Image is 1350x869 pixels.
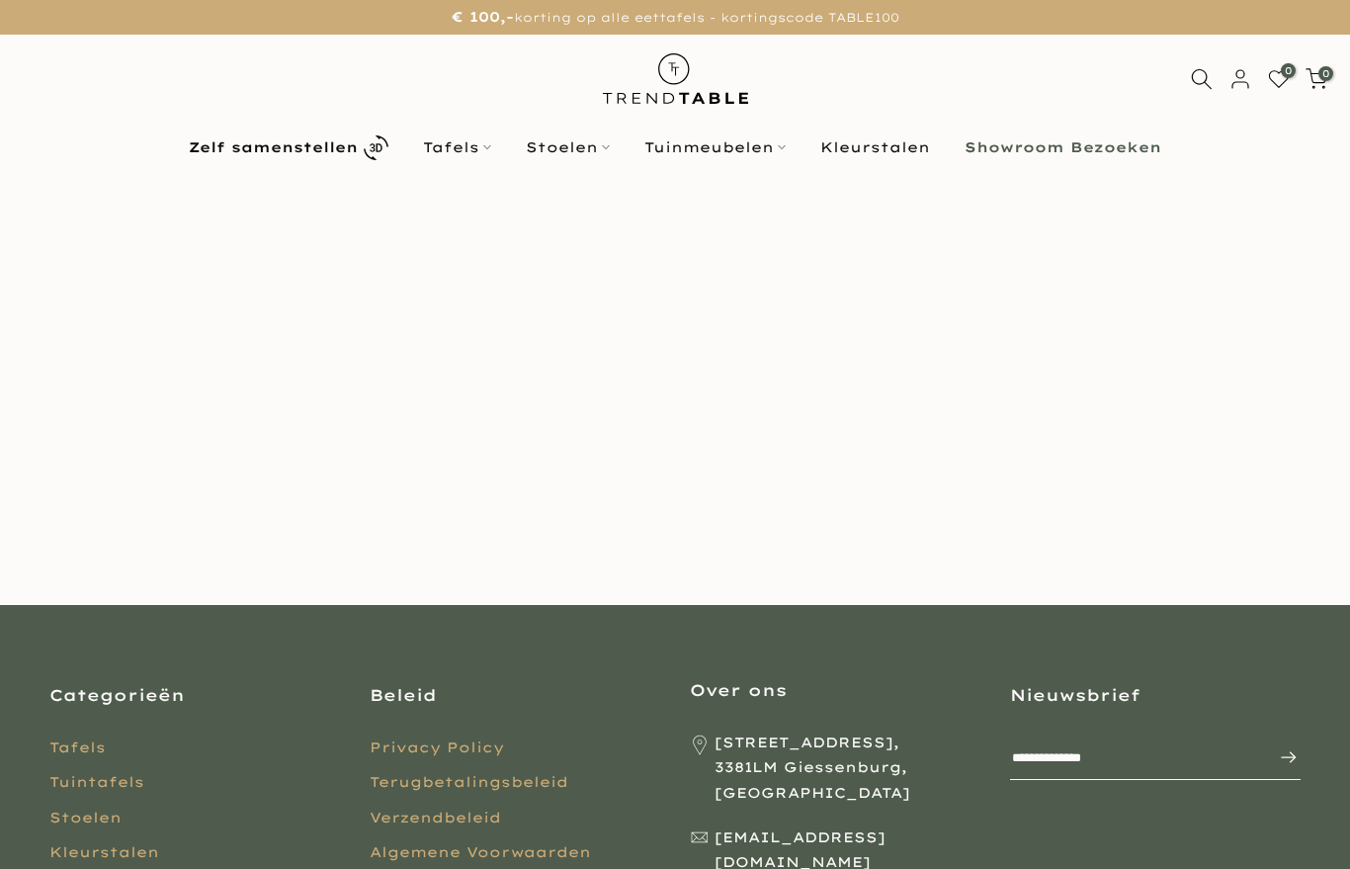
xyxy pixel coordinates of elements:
[803,135,948,159] a: Kleurstalen
[690,679,980,701] h3: Over ons
[49,843,159,861] a: Kleurstalen
[406,135,509,159] a: Tafels
[172,130,406,165] a: Zelf samenstellen
[25,5,1325,30] p: korting op alle eettafels - kortingscode TABLE100
[1268,68,1290,90] a: 0
[370,739,504,756] a: Privacy Policy
[49,773,144,791] a: Tuintafels
[509,135,628,159] a: Stoelen
[1306,68,1327,90] a: 0
[715,731,980,806] span: [STREET_ADDRESS], 3381LM Giessenburg, [GEOGRAPHIC_DATA]
[49,809,122,826] a: Stoelen
[628,135,803,159] a: Tuinmeubelen
[1259,745,1299,769] span: Inschrijven
[1318,66,1333,81] span: 0
[1281,63,1296,78] span: 0
[452,8,514,26] strong: € 100,-
[189,140,358,154] b: Zelf samenstellen
[1259,738,1299,777] button: Inschrijven
[965,140,1161,154] b: Showroom Bezoeken
[49,684,340,706] h3: Categorieën
[49,739,106,756] a: Tafels
[370,684,660,706] h3: Beleid
[370,773,568,791] a: Terugbetalingsbeleid
[370,809,501,826] a: Verzendbeleid
[589,35,762,123] img: trend-table
[948,135,1179,159] a: Showroom Bezoeken
[1010,684,1301,706] h3: Nieuwsbrief
[370,843,591,861] a: Algemene Voorwaarden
